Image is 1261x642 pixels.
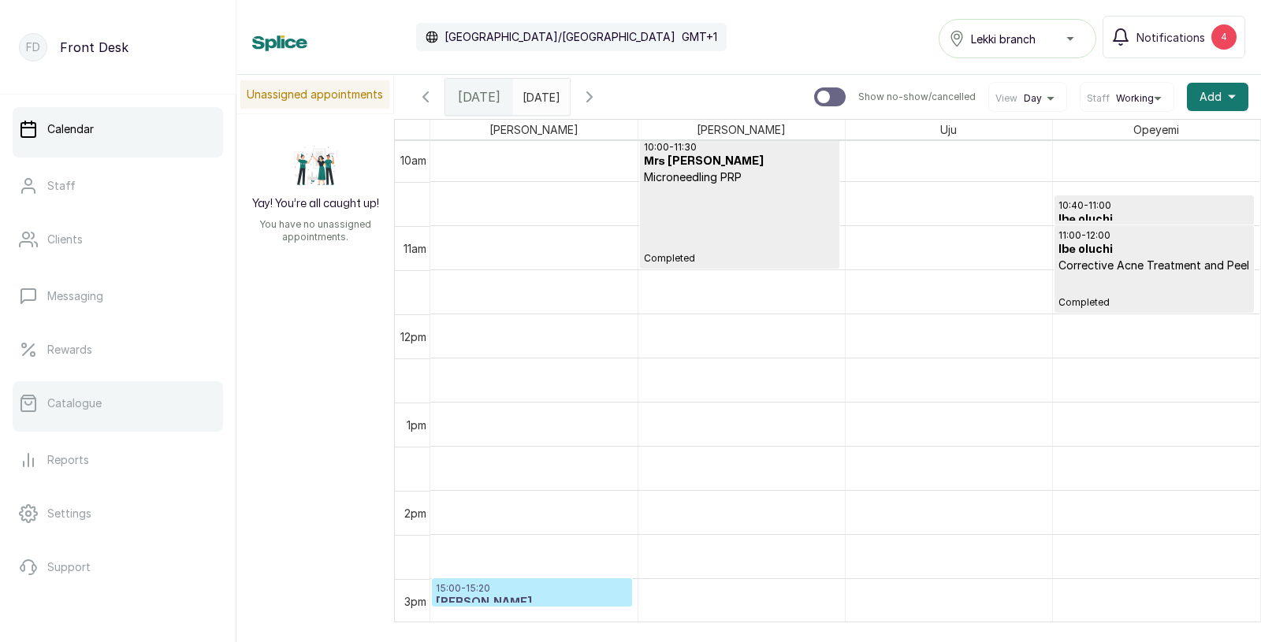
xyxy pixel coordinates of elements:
span: Day [1024,92,1042,105]
span: Opeyemi [1130,120,1182,139]
p: 10:00 - 11:30 [644,141,835,154]
a: Support [13,545,223,589]
div: 3pm [401,593,430,610]
p: Rewards [47,342,92,358]
p: Settings [47,506,91,521]
button: StaffWorking [1087,92,1167,105]
p: Reports [47,452,89,468]
a: Calendar [13,107,223,151]
h3: Ibe oluchi [1058,212,1251,228]
div: 4 [1211,24,1237,50]
p: Microneedling PRP [644,169,835,185]
a: Messaging [13,274,223,318]
span: [DATE] [458,87,500,106]
p: GMT+1 [682,29,717,45]
a: Reports [13,438,223,482]
div: 1pm [404,417,430,433]
div: 11am [400,240,430,257]
button: Notifications4 [1103,16,1245,58]
p: Front Desk [60,38,128,57]
span: [PERSON_NAME] [486,120,582,139]
button: Lekki branch [939,19,1096,58]
p: Unassigned appointments [240,80,389,109]
p: Calendar [47,121,94,137]
div: 12pm [397,328,430,345]
span: Staff [1087,92,1110,105]
span: Completed [1058,296,1251,309]
p: Messaging [47,288,103,304]
h2: Yay! You’re all caught up! [252,196,379,212]
button: ViewDay [995,92,1060,105]
span: [PERSON_NAME] [694,120,789,139]
h3: Ibe oluchi [1058,242,1251,258]
p: Catalogue [47,395,102,411]
div: 10am [397,152,430,169]
p: Show no-show/cancelled [858,91,976,103]
div: 2pm [401,505,430,521]
p: FD [26,39,40,55]
h3: Mrs [PERSON_NAME] [644,154,835,169]
span: Add [1200,89,1222,105]
p: Corrective Acne Treatment and Peel [1058,258,1251,273]
div: [DATE] [445,79,513,115]
span: Working [1116,92,1154,105]
span: Notifications [1136,29,1205,46]
p: 11:00 - 12:00 [1058,229,1251,242]
a: Catalogue [13,381,223,425]
p: 10:40 - 11:00 [1058,199,1251,212]
a: Rewards [13,328,223,372]
span: Uju [937,120,960,139]
p: Support [47,559,91,575]
span: View [995,92,1017,105]
button: Add [1187,83,1248,111]
a: Clients [13,217,223,262]
span: Lekki branch [971,31,1036,47]
a: Staff [13,164,223,208]
span: Completed [644,252,835,265]
p: [GEOGRAPHIC_DATA]/[GEOGRAPHIC_DATA] [445,29,675,45]
h3: [PERSON_NAME] [436,595,628,610]
a: Settings [13,492,223,536]
p: Clients [47,232,83,247]
p: You have no unassigned appointments. [246,218,385,243]
p: 15:00 - 15:20 [436,582,628,595]
p: Staff [47,178,76,194]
